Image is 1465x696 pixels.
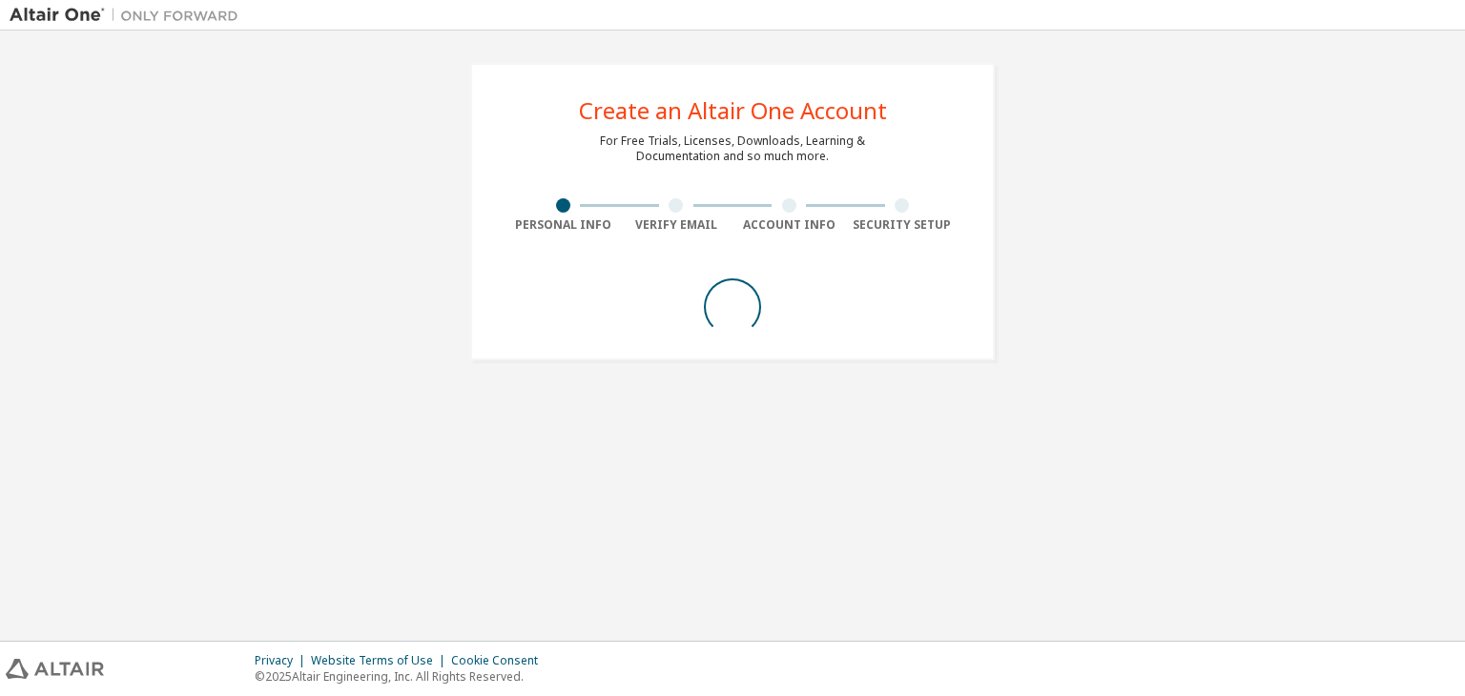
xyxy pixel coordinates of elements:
[620,217,733,233] div: Verify Email
[311,653,451,668] div: Website Terms of Use
[506,217,620,233] div: Personal Info
[6,659,104,679] img: altair_logo.svg
[451,653,549,668] div: Cookie Consent
[255,668,549,685] p: © 2025 Altair Engineering, Inc. All Rights Reserved.
[255,653,311,668] div: Privacy
[600,133,865,164] div: For Free Trials, Licenses, Downloads, Learning & Documentation and so much more.
[579,99,887,122] div: Create an Altair One Account
[10,6,248,25] img: Altair One
[846,217,959,233] div: Security Setup
[732,217,846,233] div: Account Info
